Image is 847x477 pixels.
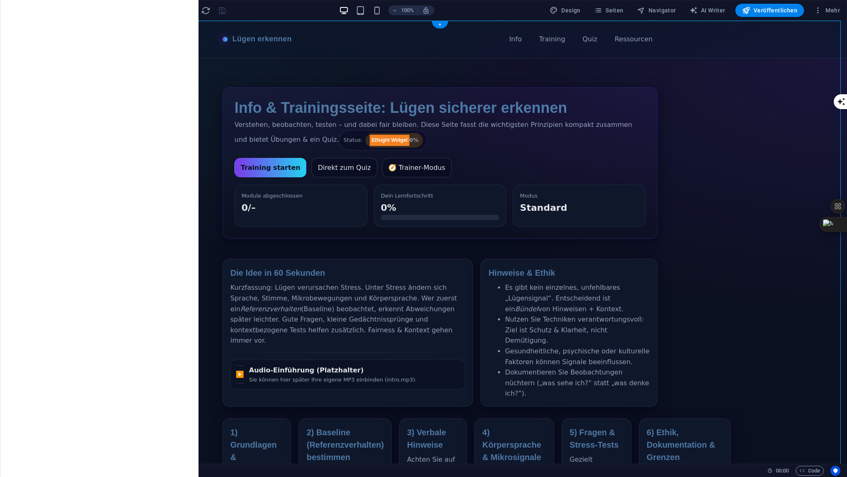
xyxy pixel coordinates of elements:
[799,466,820,476] span: Code
[594,6,624,14] span: Seiten
[830,466,840,476] button: Usercentrics
[742,6,797,14] span: Veröffentlichen
[591,4,627,17] button: Seiten
[546,4,584,17] div: Design (Strg+Alt+Y)
[767,466,789,476] h6: Session-Zeit
[388,5,418,15] button: 100%
[776,466,789,476] span: 00 00
[637,6,676,14] span: Navigator
[689,6,725,14] span: AI Writer
[432,21,448,29] div: +
[201,5,211,15] button: reload
[811,4,843,17] button: Mehr
[546,4,584,17] button: Design
[550,6,581,14] span: Design
[201,6,211,15] i: Seite neu laden
[686,4,729,17] button: AI Writer
[634,4,680,17] button: Navigator
[814,6,840,14] span: Mehr
[796,466,824,476] button: Code
[735,4,804,17] button: Veröffentlichen
[782,467,783,474] span: :
[401,5,414,15] h6: 100%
